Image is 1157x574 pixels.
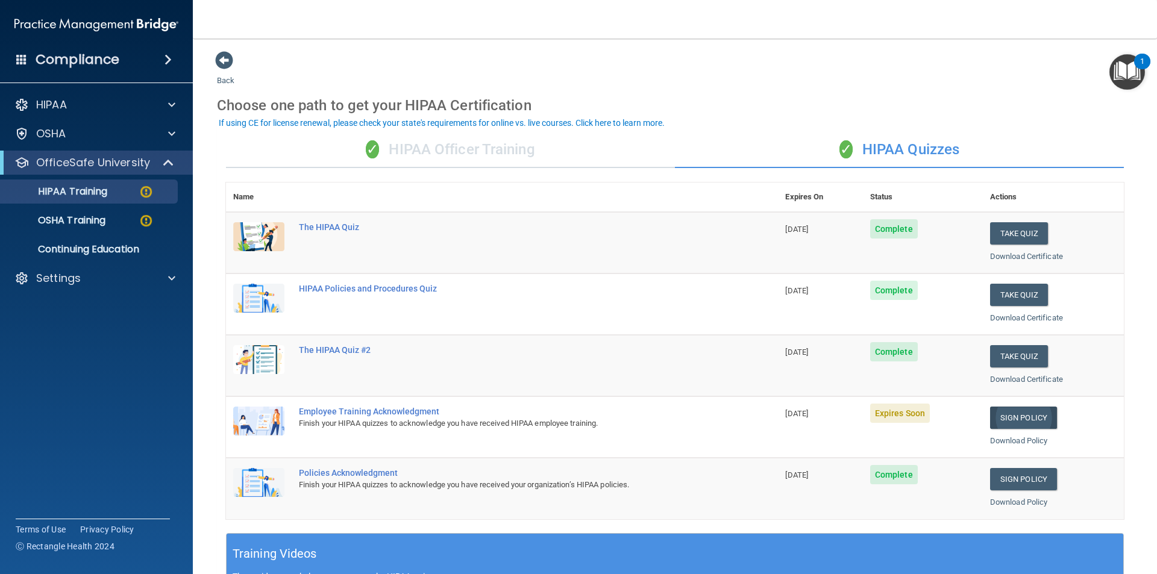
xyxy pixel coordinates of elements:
span: Expires Soon [870,404,930,423]
a: Privacy Policy [80,523,134,535]
div: Policies Acknowledgment [299,468,718,478]
div: HIPAA Policies and Procedures Quiz [299,284,718,293]
img: PMB logo [14,13,178,37]
button: Take Quiz [990,284,1048,306]
span: Complete [870,342,918,361]
span: [DATE] [785,409,808,418]
div: If using CE for license renewal, please check your state's requirements for online vs. live cours... [219,119,665,127]
a: Download Certificate [990,252,1063,261]
a: HIPAA [14,98,175,112]
div: The HIPAA Quiz [299,222,718,232]
a: OSHA [14,126,175,141]
p: Settings [36,271,81,285]
a: Sign Policy [990,407,1057,429]
a: Sign Policy [990,468,1057,490]
p: HIPAA [36,98,67,112]
div: HIPAA Officer Training [226,132,675,168]
a: Download Certificate [990,313,1063,322]
span: [DATE] [785,225,808,234]
span: Complete [870,219,918,239]
p: OfficeSafe University [36,155,150,170]
div: Choose one path to get your HIPAA Certification [217,88,1133,123]
div: The HIPAA Quiz #2 [299,345,718,355]
th: Expires On [778,182,862,212]
span: [DATE] [785,286,808,295]
span: [DATE] [785,470,808,479]
div: 1 [1140,61,1144,77]
span: Complete [870,465,918,484]
h5: Training Videos [233,543,317,564]
th: Name [226,182,292,212]
button: If using CE for license renewal, please check your state's requirements for online vs. live cours... [217,117,666,129]
a: Settings [14,271,175,285]
span: ✓ [366,140,379,158]
a: Download Certificate [990,375,1063,384]
button: Open Resource Center, 1 new notification [1109,54,1145,90]
a: Download Policy [990,498,1048,507]
button: Take Quiz [990,345,1048,367]
h4: Compliance [36,51,119,68]
div: Employee Training Acknowledgment [299,407,718,416]
span: Ⓒ Rectangle Health 2024 [16,540,114,552]
th: Status [863,182,983,212]
span: [DATE] [785,348,808,357]
a: Back [217,61,234,85]
a: Terms of Use [16,523,66,535]
div: Finish your HIPAA quizzes to acknowledge you have received HIPAA employee training. [299,416,718,431]
span: ✓ [839,140,853,158]
div: HIPAA Quizzes [675,132,1124,168]
span: Complete [870,281,918,300]
th: Actions [983,182,1124,212]
p: OSHA [36,126,66,141]
p: Continuing Education [8,243,172,255]
a: Download Policy [990,436,1048,445]
p: HIPAA Training [8,186,107,198]
p: OSHA Training [8,214,105,226]
img: warning-circle.0cc9ac19.png [139,213,154,228]
img: warning-circle.0cc9ac19.png [139,184,154,199]
button: Take Quiz [990,222,1048,245]
a: OfficeSafe University [14,155,175,170]
div: Finish your HIPAA quizzes to acknowledge you have received your organization’s HIPAA policies. [299,478,718,492]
